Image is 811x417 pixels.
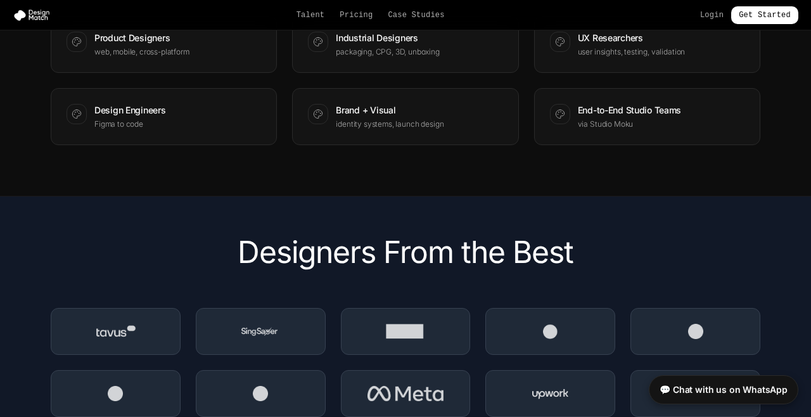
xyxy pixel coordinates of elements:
[578,104,682,117] h3: End-to-End Studio Teams
[336,47,440,57] p: packaging, CPG, 3D, unboxing
[543,324,558,339] img: Company 4
[94,324,137,339] img: Company 1
[336,32,440,44] h3: Industrial Designers
[239,324,282,339] img: Company 2
[578,119,682,129] p: via Studio Moku
[578,32,686,44] h3: UX Researchers
[336,119,444,129] p: identity systems, launch design
[367,386,443,401] img: Company 8
[532,386,568,401] img: Company 9
[94,47,189,57] p: web, mobile, cross-platform
[13,9,56,22] img: Design Match
[94,32,189,44] h3: Product Designers
[578,47,686,57] p: user insights, testing, validation
[94,119,166,129] p: Figma to code
[340,10,373,20] a: Pricing
[649,375,798,404] a: 💬 Chat with us on WhatsApp
[731,6,798,24] a: Get Started
[700,10,724,20] a: Login
[253,386,268,401] img: Company 7
[385,324,427,339] img: Company 3
[688,324,703,339] img: Company 5
[108,386,123,401] img: Company 6
[51,237,760,267] h2: Designers From the Best
[297,10,325,20] a: Talent
[336,104,444,117] h3: Brand + Visual
[94,104,166,117] h3: Design Engineers
[388,10,444,20] a: Case Studies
